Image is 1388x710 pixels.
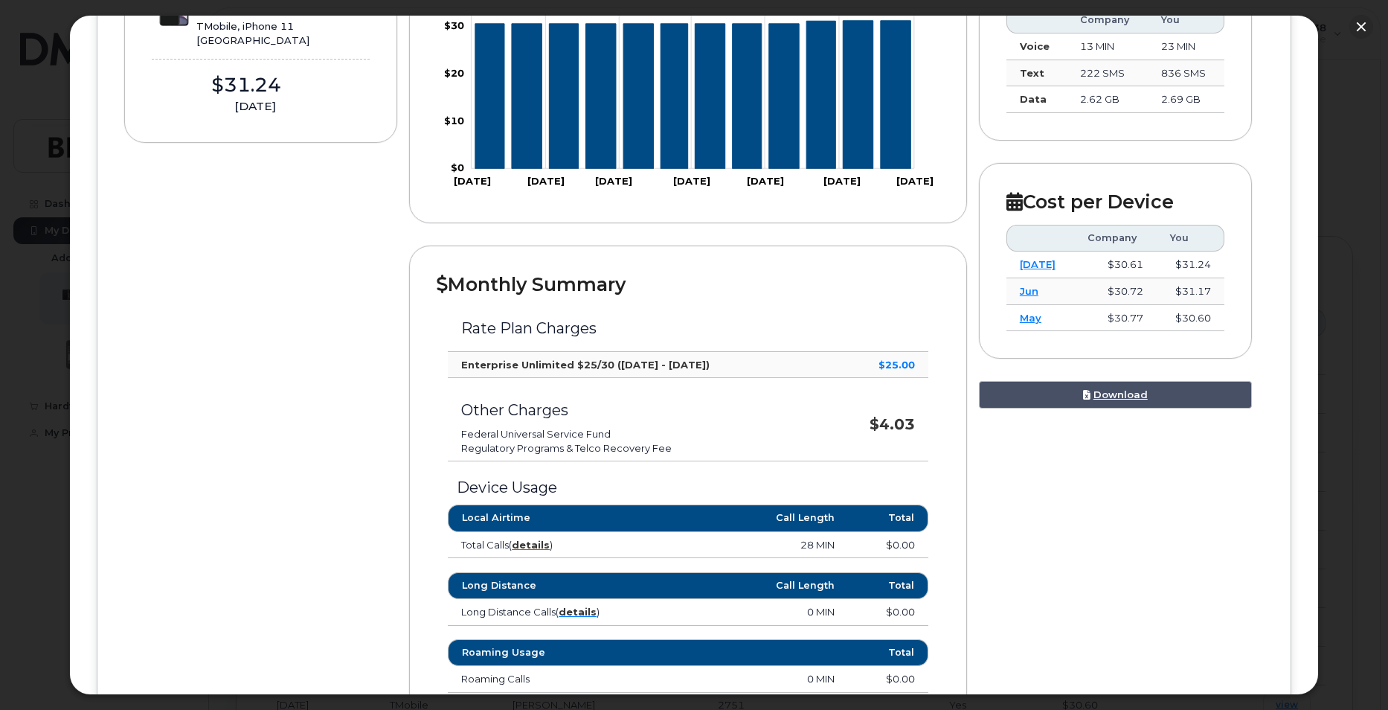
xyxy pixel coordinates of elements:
th: Total [848,572,928,599]
li: Federal Universal Service Fund [461,427,815,441]
th: Total [848,505,928,531]
th: Call Length [648,572,848,599]
a: details [512,539,550,551]
td: $30.77 [1074,305,1157,332]
a: Download [979,381,1252,409]
strong: Enterprise Unlimited $25/30 ([DATE] - [DATE]) [461,359,710,371]
td: $0.00 [848,666,928,693]
th: Roaming Usage [448,639,648,666]
td: Roaming Calls [448,666,648,693]
iframe: Messenger Launcher [1323,645,1377,699]
h3: Rate Plan Charges [461,320,915,336]
td: 28 MIN [648,532,848,559]
td: $0.00 [848,599,928,626]
li: Regulatory Programs & Telco Recovery Fee [461,441,815,455]
strong: $25.00 [878,359,915,371]
td: 0 MIN [648,666,848,693]
h3: Device Usage [448,479,928,496]
td: $30.60 [1157,305,1224,332]
a: May [1020,312,1041,324]
th: Total [848,639,928,666]
h3: Other Charges [461,402,815,418]
td: 0 MIN [648,599,848,626]
span: ( ) [556,606,600,618]
th: Local Airtime [448,505,648,531]
th: Call Length [648,505,848,531]
span: ( ) [509,539,553,551]
a: details [559,606,597,618]
strong: $4.03 [870,415,915,433]
td: Total Calls [448,532,648,559]
th: Long Distance [448,572,648,599]
td: Long Distance Calls [448,599,648,626]
td: $0.00 [848,532,928,559]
